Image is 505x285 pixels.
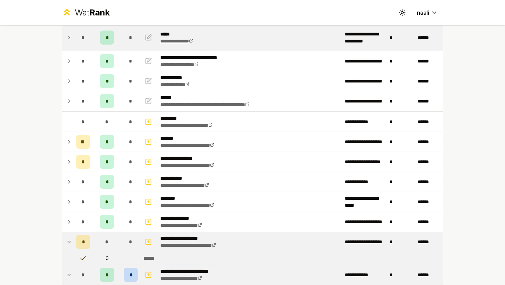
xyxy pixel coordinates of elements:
div: Wat [75,7,110,18]
button: naali [411,6,443,19]
a: WatRank [62,7,110,18]
td: 0 [93,252,121,265]
span: naali [417,8,429,17]
span: Rank [89,7,110,18]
